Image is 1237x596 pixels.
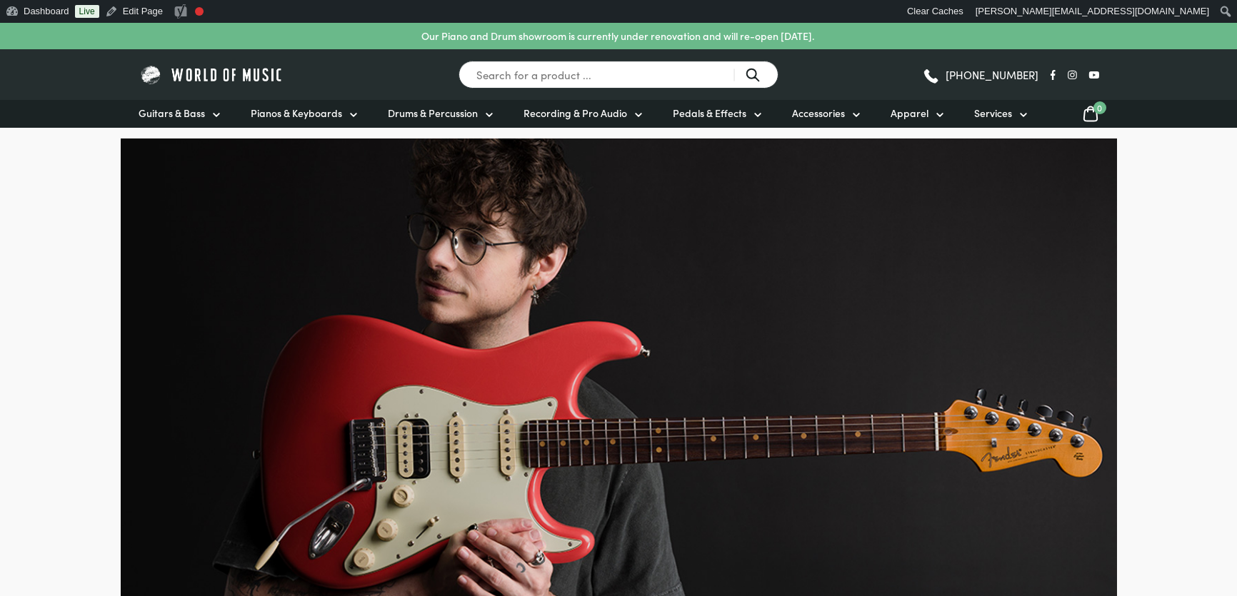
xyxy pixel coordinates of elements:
[673,106,746,121] span: Pedals & Effects
[946,69,1038,80] span: [PHONE_NUMBER]
[421,29,814,44] p: Our Piano and Drum showroom is currently under renovation and will re-open [DATE].
[524,106,627,121] span: Recording & Pro Audio
[792,106,845,121] span: Accessories
[139,64,285,86] img: World of Music
[1093,101,1106,114] span: 0
[195,7,204,16] div: Needs improvement
[251,106,342,121] span: Pianos & Keyboards
[388,106,478,121] span: Drums & Percussion
[139,106,205,121] span: Guitars & Bass
[891,106,928,121] span: Apparel
[75,5,99,18] a: Live
[459,61,778,89] input: Search for a product ...
[1030,439,1237,596] iframe: Chat with our support team
[922,64,1038,86] a: [PHONE_NUMBER]
[974,106,1012,121] span: Services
